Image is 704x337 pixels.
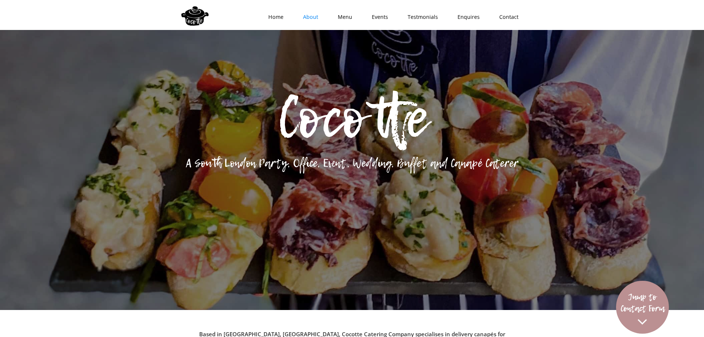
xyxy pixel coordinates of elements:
[326,6,360,28] a: Menu
[487,6,526,28] a: Contact
[445,6,487,28] a: Enquires
[291,6,326,28] a: About
[360,6,395,28] a: Events
[395,6,445,28] a: Testmonials
[256,6,291,28] a: Home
